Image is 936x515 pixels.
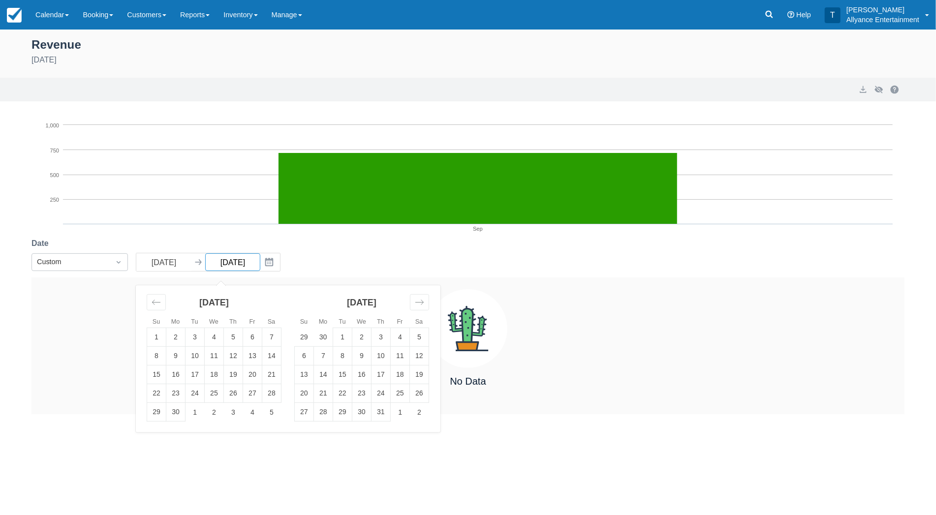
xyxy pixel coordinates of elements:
p: Allyance Entertainment [846,15,919,25]
small: Sa [268,318,275,325]
td: Choose Wednesday, October 9, 2024 as your check-out date. It’s available. [352,347,372,365]
td: Choose Friday, September 13, 2024 as your check-out date. It’s available. [243,347,262,365]
td: Choose Sunday, September 29, 2024 as your check-out date. It’s available. [147,403,166,422]
td: Choose Friday, October 11, 2024 as your check-out date. It’s available. [391,347,410,365]
small: Th [377,318,384,325]
div: Custom [37,257,105,268]
td: Choose Tuesday, October 8, 2024 as your check-out date. It’s available. [333,347,352,365]
td: Choose Tuesday, October 1, 2024 as your check-out date. It’s available. [186,403,205,422]
tspan: 250 [50,197,59,203]
td: Choose Wednesday, October 30, 2024 as your check-out date. It’s available. [352,403,372,422]
td: Choose Friday, October 4, 2024 as your check-out date. It’s available. [391,328,410,347]
img: checkfront-main-nav-mini-logo.png [7,8,22,23]
small: Mo [171,318,180,325]
td: Choose Wednesday, October 23, 2024 as your check-out date. It’s available. [352,384,372,403]
td: Choose Monday, October 14, 2024 as your check-out date. It’s available. [314,365,333,384]
td: Choose Friday, October 4, 2024 as your check-out date. It’s available. [243,403,262,422]
td: Choose Thursday, October 17, 2024 as your check-out date. It’s available. [372,365,391,384]
td: Choose Tuesday, October 22, 2024 as your check-out date. It’s available. [333,384,352,403]
tspan: 750 [50,148,59,153]
small: Fr [250,318,255,325]
td: Choose Saturday, November 2, 2024 as your check-out date. It’s available. [410,403,429,422]
td: Choose Thursday, October 10, 2024 as your check-out date. It’s available. [372,347,391,365]
td: Choose Sunday, September 29, 2024 as your check-out date. It’s available. [295,328,314,347]
td: Choose Saturday, October 5, 2024 as your check-out date. It’s available. [262,403,281,422]
td: Choose Monday, September 9, 2024 as your check-out date. It’s available. [166,347,186,365]
small: Su [300,318,308,325]
td: Choose Wednesday, September 25, 2024 as your check-out date. It’s available. [205,384,224,403]
td: Choose Thursday, September 19, 2024 as your check-out date. It’s available. [224,365,243,384]
td: Choose Saturday, September 28, 2024 as your check-out date. It’s available. [262,384,281,403]
td: Choose Sunday, October 13, 2024 as your check-out date. It’s available. [295,365,314,384]
h4: No Data [450,376,486,387]
i: Help [787,11,794,18]
strong: [DATE] [347,298,376,307]
small: Su [153,318,160,325]
td: Choose Tuesday, September 10, 2024 as your check-out date. It’s available. [186,347,205,365]
small: Sa [415,318,423,325]
td: Choose Thursday, October 24, 2024 as your check-out date. It’s available. [372,384,391,403]
td: Choose Saturday, October 19, 2024 as your check-out date. It’s available. [410,365,429,384]
input: Start Date [136,253,191,271]
td: Choose Sunday, October 20, 2024 as your check-out date. It’s available. [295,384,314,403]
small: We [357,318,366,325]
div: Calendar [136,285,440,432]
td: Choose Wednesday, October 16, 2024 as your check-out date. It’s available. [352,365,372,384]
td: Choose Wednesday, September 18, 2024 as your check-out date. It’s available. [205,365,224,384]
td: Choose Friday, October 18, 2024 as your check-out date. It’s available. [391,365,410,384]
td: Choose Saturday, September 14, 2024 as your check-out date. It’s available. [262,347,281,365]
td: Choose Tuesday, September 3, 2024 as your check-out date. It’s available. [186,328,205,347]
small: Mo [319,318,328,325]
td: Choose Monday, September 2, 2024 as your check-out date. It’s available. [166,328,186,347]
td: Choose Thursday, October 3, 2024 as your check-out date. It’s available. [372,328,391,347]
td: Choose Monday, September 30, 2024 as your check-out date. It’s available. [166,403,186,422]
td: Choose Wednesday, October 2, 2024 as your check-out date. It’s available. [205,403,224,422]
td: Choose Sunday, September 8, 2024 as your check-out date. It’s available. [147,347,166,365]
div: [DATE] [31,54,905,66]
td: Choose Wednesday, September 11, 2024 as your check-out date. It’s available. [205,347,224,365]
td: Choose Sunday, September 1, 2024 as your check-out date. It’s available. [147,328,166,347]
td: Choose Tuesday, September 17, 2024 as your check-out date. It’s available. [186,365,205,384]
div: Move forward to switch to the next month. [410,294,429,310]
td: Choose Saturday, October 26, 2024 as your check-out date. It’s available. [410,384,429,403]
tspan: 1,000 [46,123,60,129]
small: We [209,318,218,325]
td: Choose Friday, September 6, 2024 as your check-out date. It’s available. [243,328,262,347]
td: Choose Friday, October 25, 2024 as your check-out date. It’s available. [391,384,410,403]
td: Choose Friday, September 27, 2024 as your check-out date. It’s available. [243,384,262,403]
td: Choose Saturday, September 7, 2024 as your check-out date. It’s available. [262,328,281,347]
td: Choose Sunday, October 27, 2024 as your check-out date. It’s available. [295,403,314,422]
td: Choose Thursday, October 3, 2024 as your check-out date. It’s available. [224,403,243,422]
td: Choose Monday, September 23, 2024 as your check-out date. It’s available. [166,384,186,403]
td: Choose Friday, September 20, 2024 as your check-out date. It’s available. [243,365,262,384]
span: Help [796,11,811,19]
small: Fr [397,318,403,325]
td: Choose Monday, September 16, 2024 as your check-out date. It’s available. [166,365,186,384]
input: End Date [205,253,260,271]
td: Choose Wednesday, September 4, 2024 as your check-out date. It’s available. [205,328,224,347]
td: Choose Monday, September 30, 2024 as your check-out date. It’s available. [314,328,333,347]
tspan: 500 [50,172,59,178]
td: Choose Wednesday, October 2, 2024 as your check-out date. It’s available. [352,328,372,347]
p: [PERSON_NAME] [846,5,919,15]
small: Th [229,318,237,325]
td: Choose Tuesday, October 15, 2024 as your check-out date. It’s available. [333,365,352,384]
button: export [857,84,869,95]
td: Choose Sunday, September 22, 2024 as your check-out date. It’s available. [147,384,166,403]
td: Choose Thursday, September 26, 2024 as your check-out date. It’s available. [224,384,243,403]
td: Choose Tuesday, October 1, 2024 as your check-out date. It’s available. [333,328,352,347]
td: Choose Sunday, September 15, 2024 as your check-out date. It’s available. [147,365,166,384]
td: Choose Sunday, October 6, 2024 as your check-out date. It’s available. [295,347,314,365]
td: Choose Saturday, October 5, 2024 as your check-out date. It’s available. [410,328,429,347]
small: Tu [191,318,198,325]
td: Choose Saturday, October 12, 2024 as your check-out date. It’s available. [410,347,429,365]
td: Choose Thursday, September 12, 2024 as your check-out date. It’s available. [224,347,243,365]
strong: [DATE] [199,298,229,307]
td: Choose Tuesday, September 24, 2024 as your check-out date. It’s available. [186,384,205,403]
td: Choose Monday, October 7, 2024 as your check-out date. It’s available. [314,347,333,365]
td: Choose Monday, October 28, 2024 as your check-out date. It’s available. [314,403,333,422]
td: Choose Friday, November 1, 2024 as your check-out date. It’s available. [391,403,410,422]
small: Tu [339,318,345,325]
span: Dropdown icon [114,257,124,267]
div: T [825,7,841,23]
